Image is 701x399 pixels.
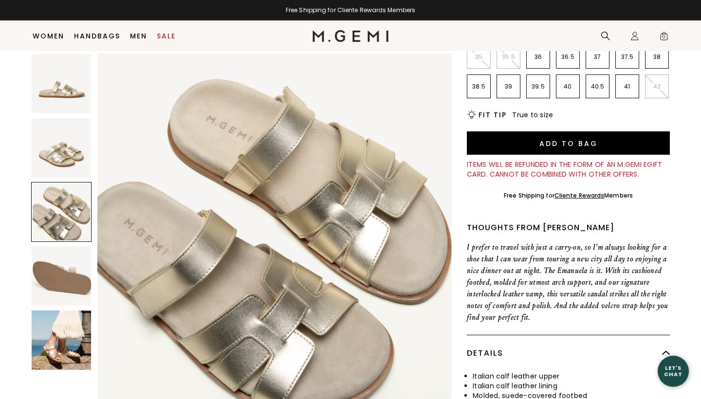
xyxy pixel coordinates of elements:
h2: Fit Tip [479,111,506,119]
p: 40 [556,83,579,91]
li: Italian calf leather lining [473,381,670,391]
p: 39 [497,83,520,91]
div: Thoughts from [PERSON_NAME] [467,222,670,234]
p: 36 [527,53,550,61]
button: Add to Bag [467,131,670,155]
span: 0 [659,33,669,43]
p: I prefer to travel with just a carry-on, so I’m always looking for a shoe that I can wear from to... [467,241,670,323]
a: Cliente Rewards [554,191,605,199]
span: True to size [512,110,553,120]
a: Women [33,32,64,40]
a: Sale [157,32,176,40]
li: Italian calf leather upper [473,371,670,381]
p: 38.5 [467,83,490,91]
img: M.Gemi [313,30,389,42]
img: The Emanuela [32,118,91,178]
p: 37 [586,53,609,61]
p: 41 [616,83,639,91]
p: 42 [646,83,668,91]
a: Men [130,32,147,40]
p: 37.5 [616,53,639,61]
img: The Emanuela [32,246,91,306]
p: 35.5 [497,53,520,61]
div: Details [467,335,670,371]
p: 36.5 [556,53,579,61]
img: The Emanuela [32,310,91,370]
div: Free Shipping for Members [504,192,633,199]
p: 40.5 [586,83,609,91]
a: Handbags [74,32,120,40]
p: 38 [646,53,668,61]
div: Let's Chat [658,365,689,377]
p: 35 [467,53,490,61]
p: 39.5 [527,83,550,91]
img: The Emanuela [32,54,91,113]
div: Items will be refunded in the form of an M.Gemi eGift Card. Cannot be combined with other offers. [467,160,670,179]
